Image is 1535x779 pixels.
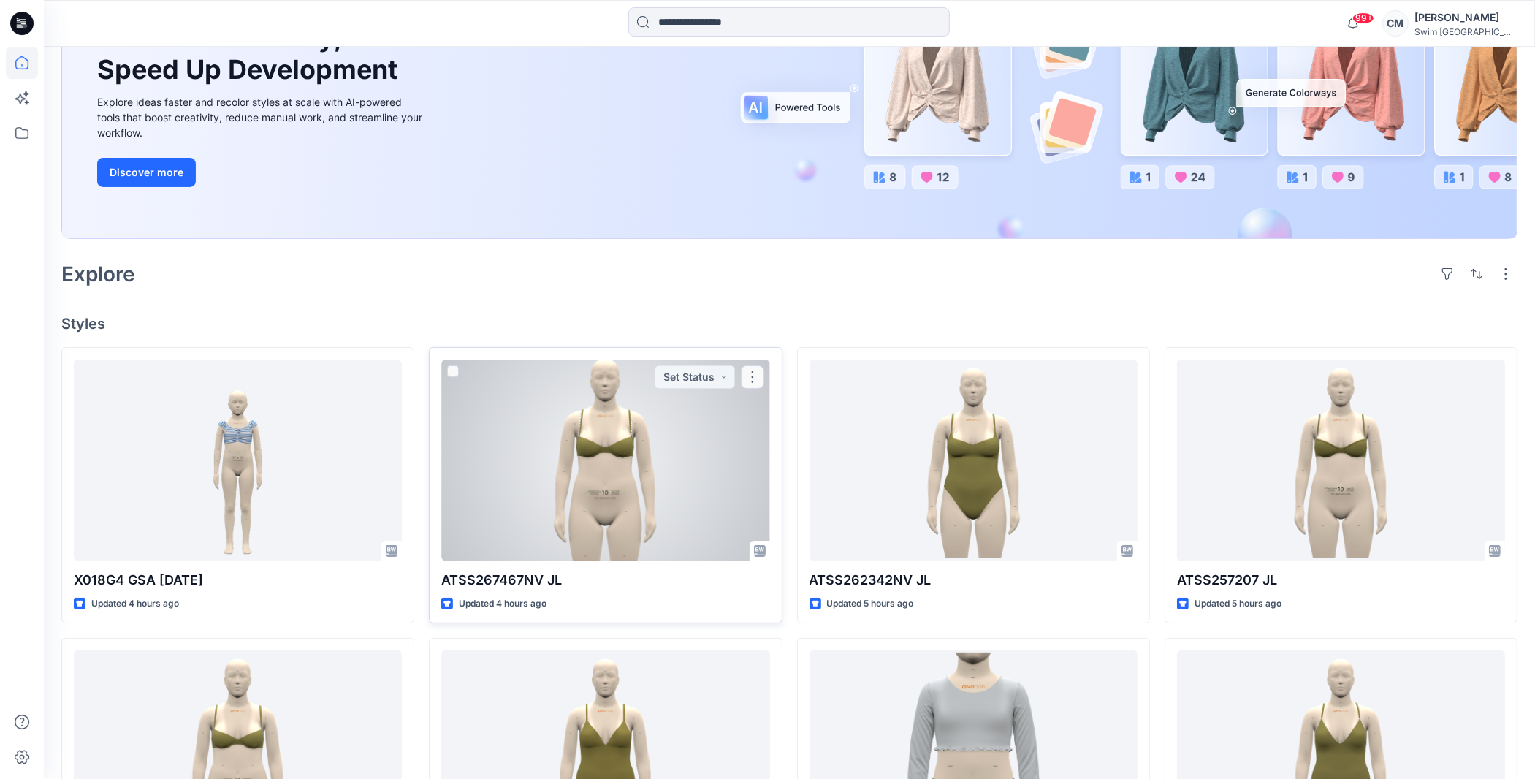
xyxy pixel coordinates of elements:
a: ATSS262342NV JL [810,360,1138,561]
span: 99+ [1352,12,1374,24]
p: Updated 4 hours ago [459,596,546,612]
div: Swim [GEOGRAPHIC_DATA] [1414,26,1517,37]
p: ATSS257207 JL [1177,570,1505,590]
a: ATSS267467NV JL [441,360,769,561]
button: Discover more [97,158,196,187]
p: ATSS267467NV JL [441,570,769,590]
div: [PERSON_NAME] [1414,9,1517,26]
p: Updated 4 hours ago [91,596,179,612]
div: CM [1382,10,1409,37]
a: ATSS257207 JL [1177,360,1505,561]
a: Discover more [97,158,426,187]
p: X018G4 GSA [DATE] [74,570,402,590]
h2: Explore [61,262,135,286]
a: X018G4 GSA 2025.8.29 [74,360,402,561]
h4: Styles [61,315,1517,332]
p: ATSS262342NV JL [810,570,1138,590]
p: Updated 5 hours ago [1195,596,1281,612]
div: Explore ideas faster and recolor styles at scale with AI-powered tools that boost creativity, red... [97,94,426,140]
h1: Unleash Creativity, Speed Up Development [97,22,404,85]
p: Updated 5 hours ago [827,596,914,612]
